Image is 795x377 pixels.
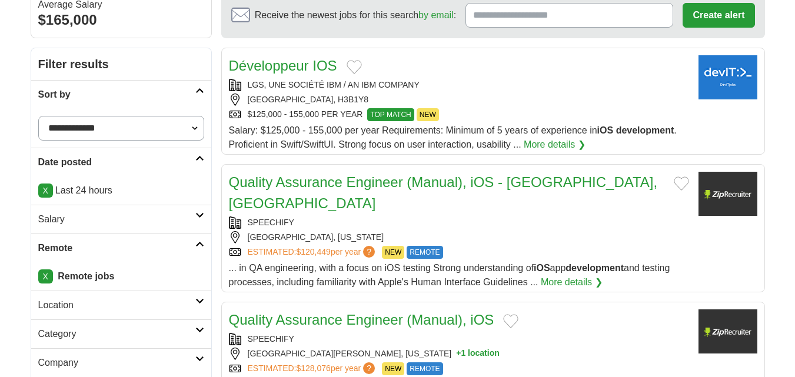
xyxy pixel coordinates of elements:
span: Receive the newest jobs for this search : [255,8,456,22]
a: Company [31,348,211,377]
a: Sort by [31,80,211,109]
strong: development [616,125,674,135]
a: X [38,269,53,283]
a: ESTIMATED:$120,449per year? [248,246,378,259]
div: SPEECHIFY [229,216,689,229]
a: More details ❯ [541,275,603,289]
span: REMOTE [407,246,443,259]
button: Add to favorite jobs [347,60,362,74]
a: Location [31,291,211,319]
h2: Location [38,298,195,312]
h2: Date posted [38,155,195,169]
a: by email [418,10,454,20]
img: Company logo [698,55,757,99]
span: TOP MATCH [367,108,414,121]
a: ESTIMATED:$128,076per year? [248,362,378,375]
img: Company logo [698,172,757,216]
span: ? [363,362,375,374]
span: NEW [382,362,404,375]
span: NEW [382,246,404,259]
a: Quality Assurance Engineer (Manual), iOS [229,312,494,328]
a: Quality Assurance Engineer (Manual), iOS - [GEOGRAPHIC_DATA], [GEOGRAPHIC_DATA] [229,174,658,211]
img: Company logo [698,309,757,353]
div: [GEOGRAPHIC_DATA], H3B1Y8 [229,94,689,106]
span: REMOTE [407,362,443,375]
a: Category [31,319,211,348]
span: ? [363,246,375,258]
span: Salary: $125,000 - 155,000 per year Requirements: Minimum of 5 years of experience in . Proficien... [229,125,677,149]
div: [GEOGRAPHIC_DATA], [US_STATE] [229,231,689,243]
strong: Remote jobs [58,271,114,281]
h2: Company [38,356,195,370]
a: X [38,184,53,198]
a: Développeur IOS [229,58,337,74]
a: More details ❯ [524,138,586,152]
strong: development [566,263,624,273]
strong: iOS [597,125,614,135]
span: $120,449 [296,247,330,256]
h2: Category [38,327,195,341]
h2: Salary [38,212,195,226]
h2: Filter results [31,48,211,80]
h2: Sort by [38,88,195,102]
button: Create alert [683,3,754,28]
strong: iOS [534,263,550,273]
a: Salary [31,205,211,233]
a: Remote [31,233,211,262]
div: SPEECHIFY [229,333,689,345]
p: Last 24 hours [38,184,204,198]
button: Add to favorite jobs [674,176,689,191]
a: Date posted [31,148,211,176]
button: Add to favorite jobs [503,314,518,328]
span: + [456,348,461,360]
div: $165,000 [38,9,204,31]
span: $128,076 [296,363,330,373]
span: NEW [417,108,439,121]
h2: Remote [38,241,195,255]
button: +1 location [456,348,500,360]
div: LGS, UNE SOCIÉTÉ IBM / AN IBM COMPANY [229,79,689,91]
div: $125,000 - 155,000 PER YEAR [229,108,689,121]
div: [GEOGRAPHIC_DATA][PERSON_NAME], [US_STATE] [229,348,689,360]
span: ... in QA engineering, with a focus on iOS testing Strong understanding of app and testing proces... [229,263,670,287]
